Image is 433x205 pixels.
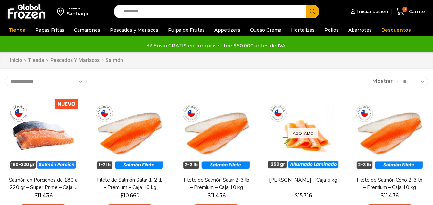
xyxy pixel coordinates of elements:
[9,177,78,191] a: Salmón en Porciones de 180 a 220 gr – Super Prime – Caja 5 kg
[380,193,384,199] span: $
[321,24,342,36] a: Pollos
[9,57,22,64] a: Inicio
[288,24,318,36] a: Hortalizas
[288,128,318,138] p: Agotado
[105,57,123,63] h1: Salmón
[67,11,88,17] div: Santiago
[71,24,104,36] a: Camarones
[395,4,427,19] a: 0 Carrito
[295,193,312,199] bdi: 15.316
[378,24,414,36] a: Descuentos
[120,193,140,199] bdi: 10.660
[407,8,425,15] span: Carrito
[295,193,298,199] span: $
[207,193,211,199] span: $
[380,193,399,199] bdi: 11.436
[269,177,338,184] a: [PERSON_NAME] – Caja 5 kg
[5,77,87,86] select: Pedido de la tienda
[165,24,208,36] a: Pulpa de Frutas
[5,24,29,36] a: Tienda
[355,177,424,191] a: Filete de Salmón Coho 2-3 lb – Premium – Caja 10 kg
[207,193,226,199] bdi: 11.436
[120,193,123,199] span: $
[32,24,68,36] a: Papas Fritas
[182,177,251,191] a: Filete de Salmón Salar 2-3 lb – Premium – Caja 10 kg
[107,24,162,36] a: Pescados y Mariscos
[34,193,37,199] span: $
[306,5,319,18] button: Search button
[211,24,244,36] a: Appetizers
[67,6,88,11] div: Enviar a
[28,57,45,64] a: Tienda
[372,78,393,85] span: Mostrar
[247,24,285,36] a: Queso Crema
[402,7,407,12] span: 0
[349,5,388,18] a: Iniciar sesión
[345,24,375,36] a: Abarrotes
[57,6,67,17] img: address-field-icon.svg
[9,57,123,64] nav: Breadcrumb
[50,57,100,64] a: Pescados y Mariscos
[355,8,388,15] span: Iniciar sesión
[95,177,164,191] a: Filete de Salmón Salar 1-2 lb – Premium – Caja 10 kg
[34,193,53,199] bdi: 11.436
